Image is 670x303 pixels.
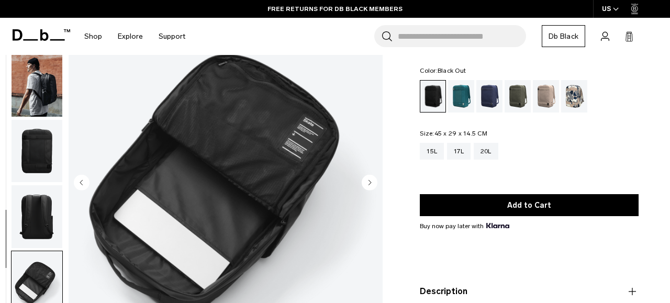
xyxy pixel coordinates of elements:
[84,18,102,55] a: Shop
[420,68,466,74] legend: Color:
[118,18,143,55] a: Explore
[533,80,559,113] a: Fogbow Beige
[362,174,377,192] button: Next slide
[474,143,498,160] a: 20L
[561,80,587,113] a: Line Cluster
[448,80,474,113] a: Midnight Teal
[420,285,639,298] button: Description
[267,4,403,14] a: FREE RETURNS FOR DB BLACK MEMBERS
[505,80,531,113] a: Moss Green
[434,130,487,137] span: 45 x 29 x 14.5 CM
[11,53,63,117] button: Daypack 20L Black Out
[11,119,63,183] button: Daypack 20L Black Out
[420,143,444,160] a: 15L
[420,80,446,113] a: Black Out
[420,221,509,231] span: Buy now pay later with
[159,18,185,55] a: Support
[76,18,193,55] nav: Main Navigation
[486,223,509,228] img: {"height" => 20, "alt" => "Klarna"}
[420,130,487,137] legend: Size:
[11,185,63,249] button: Daypack 20L Black Out
[12,185,62,248] img: Daypack 20L Black Out
[542,25,585,47] a: Db Black
[476,80,502,113] a: Blue Hour
[74,174,90,192] button: Previous slide
[12,120,62,183] img: Daypack 20L Black Out
[420,194,639,216] button: Add to Cart
[12,54,62,117] img: Daypack 20L Black Out
[447,143,471,160] a: 17L
[438,67,466,74] span: Black Out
